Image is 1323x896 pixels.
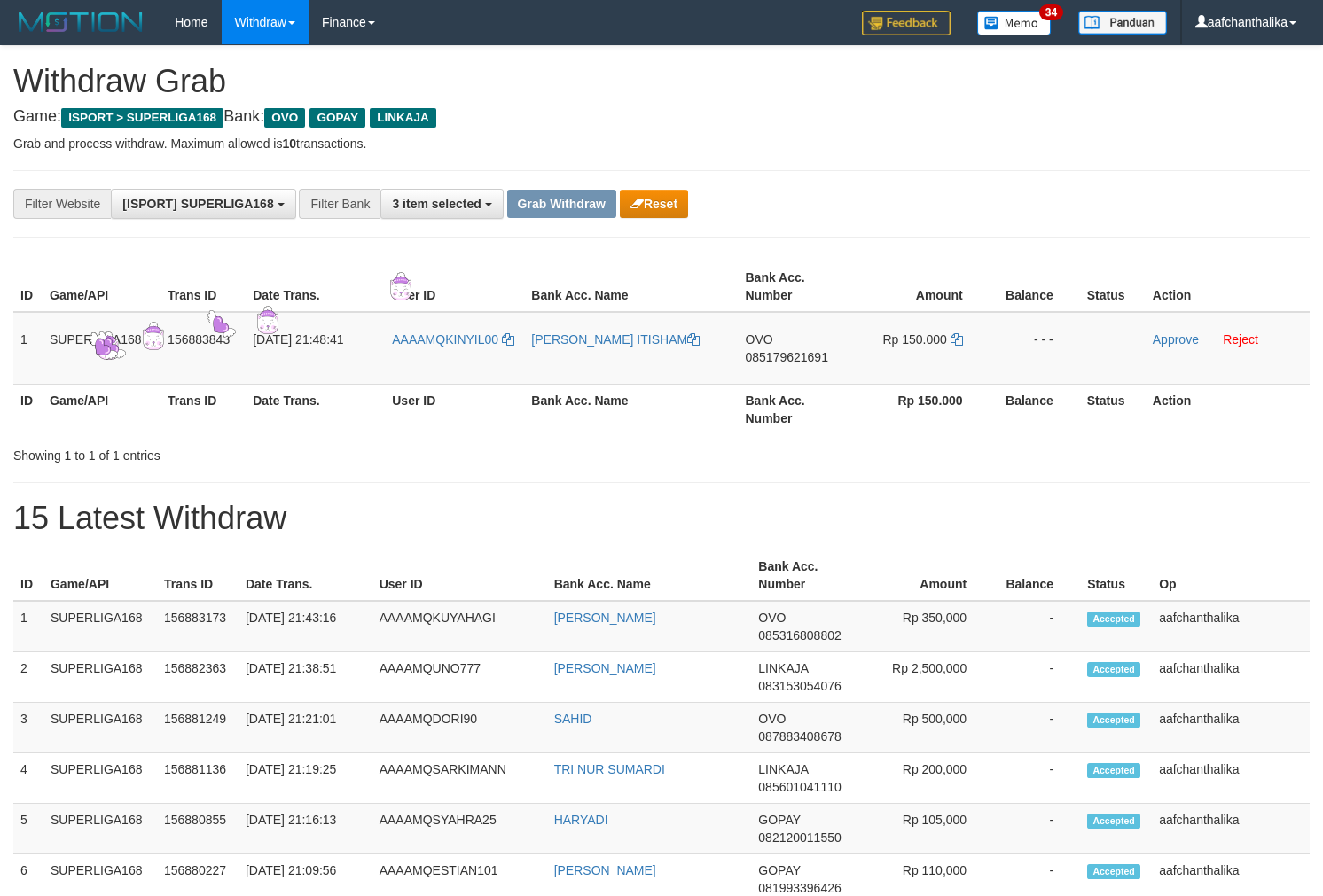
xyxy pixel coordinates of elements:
span: [DATE] 21:48:41 [253,332,343,347]
th: Game/API [43,550,157,601]
span: GOPAY [758,813,800,827]
a: Reject [1223,332,1258,347]
h1: 15 Latest Withdraw [13,501,1310,536]
td: SUPERLIGA168 [43,601,157,652]
td: AAAAMQSYAHRA25 [372,804,547,854]
th: Status [1080,261,1146,312]
th: Action [1146,261,1310,312]
td: - [993,601,1080,652]
h1: Withdraw Grab [13,64,1310,99]
th: Action [1146,384,1310,434]
span: Accepted [1087,864,1140,879]
span: Copy 087883408678 to clipboard [758,729,841,744]
button: Reset [620,190,688,218]
td: Rp 500,000 [862,703,993,753]
th: Status [1080,550,1152,601]
span: Copy 085179621691 to clipboard [746,350,828,364]
td: [DATE] 21:19:25 [239,753,372,804]
span: Accepted [1087,713,1140,728]
td: SUPERLIGA168 [43,753,157,804]
span: Accepted [1087,814,1140,829]
td: AAAAMQSARKIMANN [372,753,547,804]
td: [DATE] 21:38:51 [239,652,372,703]
th: ID [13,550,43,601]
span: Accepted [1087,662,1140,677]
th: Game/API [43,384,160,434]
th: Bank Acc. Name [524,384,738,434]
td: [DATE] 21:43:16 [239,601,372,652]
th: User ID [385,384,524,434]
td: - [993,804,1080,854]
td: [DATE] 21:16:13 [239,804,372,854]
td: Rp 2,500,000 [862,652,993,703]
span: OVO [746,332,773,347]
p: Grab and process withdraw. Maximum allowed is transactions. [13,135,1310,152]
h4: Game: Bank: [13,108,1310,126]
td: 1 [13,312,43,385]
td: Rp 200,000 [862,753,993,804]
span: Copy 082120011550 to clipboard [758,830,841,845]
th: Date Trans. [246,384,385,434]
td: AAAAMQDORI90 [372,703,547,753]
a: SAHID [554,712,592,726]
a: [PERSON_NAME] ITISHAM [531,332,700,347]
th: Balance [990,384,1080,434]
a: AAAAMQKINYIL00 [392,332,514,347]
td: - [993,703,1080,753]
th: Op [1152,550,1310,601]
span: OVO [758,712,786,726]
img: panduan.png [1078,11,1167,35]
td: 1 [13,601,43,652]
th: User ID [385,261,524,312]
span: 3 item selected [392,197,481,211]
th: Amount [853,261,990,312]
td: SUPERLIGA168 [43,804,157,854]
span: 156883843 [168,332,230,347]
span: Copy 085601041110 to clipboard [758,780,841,794]
td: 156882363 [157,652,239,703]
img: Button%20Memo.svg [977,11,1052,35]
button: Grab Withdraw [507,190,616,218]
th: Game/API [43,261,160,312]
a: Copy 150000 to clipboard [951,332,963,347]
td: 156883173 [157,601,239,652]
th: User ID [372,550,547,601]
span: GOPAY [309,108,365,128]
td: 156881136 [157,753,239,804]
th: Rp 150.000 [853,384,990,434]
a: [PERSON_NAME] [554,611,656,625]
td: [DATE] 21:21:01 [239,703,372,753]
td: 156881249 [157,703,239,753]
td: 156880855 [157,804,239,854]
td: - [993,753,1080,804]
td: 3 [13,703,43,753]
td: - - - [990,312,1080,385]
th: Status [1080,384,1146,434]
img: Feedback.jpg [862,11,951,35]
span: 34 [1039,4,1063,20]
th: ID [13,384,43,434]
div: Showing 1 to 1 of 1 entries [13,440,538,464]
div: Filter Website [13,189,111,219]
span: OVO [264,108,305,128]
td: aafchanthalika [1152,753,1310,804]
td: aafchanthalika [1152,703,1310,753]
a: [PERSON_NAME] [554,863,656,877]
span: OVO [758,611,786,625]
th: Trans ID [160,261,246,312]
td: aafchanthalika [1152,601,1310,652]
span: [ISPORT] SUPERLIGA168 [122,197,273,211]
span: AAAAMQKINYIL00 [392,332,498,347]
span: Rp 150.000 [882,332,946,347]
a: [PERSON_NAME] [554,661,656,675]
td: SUPERLIGA168 [43,703,157,753]
div: Filter Bank [299,189,380,219]
th: Bank Acc. Number [739,384,853,434]
span: LINKAJA [758,661,808,675]
td: 5 [13,804,43,854]
span: Copy 081993396426 to clipboard [758,881,841,895]
span: LINKAJA [370,108,436,128]
td: - [993,652,1080,703]
td: Rp 350,000 [862,601,993,652]
th: Trans ID [160,384,246,434]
